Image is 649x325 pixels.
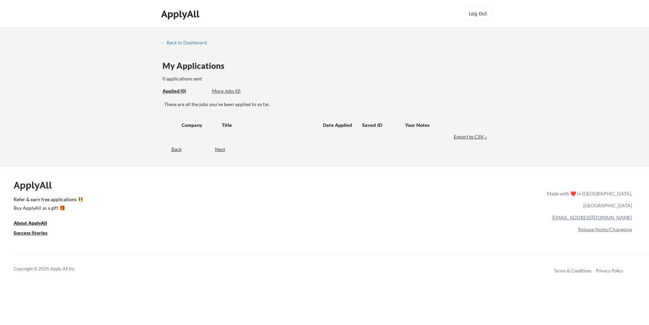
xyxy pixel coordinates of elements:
[215,146,233,153] div: Next
[222,122,316,129] div: Title
[14,206,82,210] div: Buy ApplyAll as a gift 🎁
[405,122,483,129] div: Your Notes
[212,88,262,95] div: These are job applications we think you'd be a good fit for, but couldn't apply you to automatica...
[163,75,294,82] div: 0 applications sent
[182,122,216,129] div: Company
[596,268,623,274] a: Privacy Policy
[14,220,47,226] u: About ApplyAll
[161,40,212,45] div: ← Back to Dashboard
[212,88,262,94] div: More Jobs (0)
[14,230,47,236] u: Success Stories
[454,133,489,140] div: Export to CSV ↓
[578,226,632,232] a: Release Notes/Changelog
[464,7,492,20] button: Log Out
[164,101,489,108] div: These are all the jobs you've been applied to so far.
[14,179,60,191] div: ApplyAll
[554,268,592,274] a: Terms & Conditions
[161,40,212,47] a: ← Back to Dashboard
[323,122,353,129] div: Date Applied
[14,197,404,204] a: Refer & earn free applications 👯‍♀️
[362,119,405,131] div: Saved JD
[163,88,207,95] div: These are all the jobs you've been applied to so far.
[14,219,57,228] a: About ApplyAll
[544,188,632,211] div: Made with ❤️ in [GEOGRAPHIC_DATA], [GEOGRAPHIC_DATA]
[163,88,207,94] div: Applied (0)
[163,62,230,70] div: My Applications
[161,146,182,153] div: Back
[14,266,92,272] div: Copyright © 2025 Apply All Inc
[14,229,57,238] a: Success Stories
[14,204,82,213] a: Buy ApplyAll as a gift 🎁
[552,215,632,220] a: [EMAIL_ADDRESS][DOMAIN_NAME]
[161,8,201,20] div: ApplyAll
